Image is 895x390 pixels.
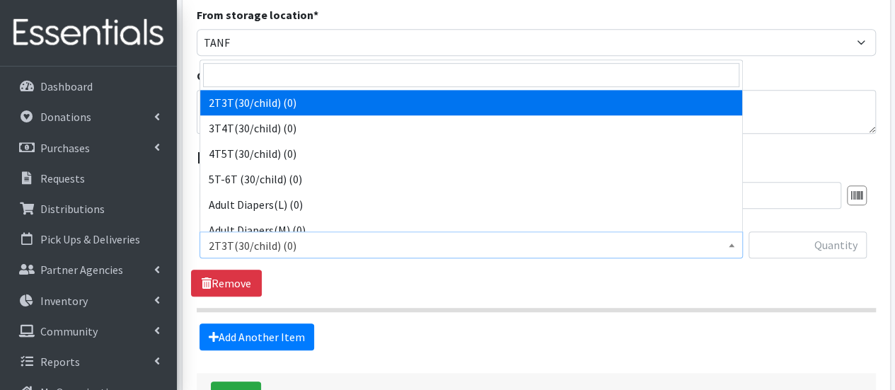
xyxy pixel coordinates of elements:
label: Comment [197,67,248,84]
li: Adult Diapers(L) (0) [200,192,742,217]
span: 2T3T(30/child) (0) [209,236,734,256]
a: Partner Agencies [6,256,171,284]
li: 3T4T(30/child) (0) [200,115,742,141]
a: Donations [6,103,171,131]
li: 5T-6T (30/child) (0) [200,166,742,192]
p: Dashboard [40,79,93,93]
p: Inventory [40,294,88,308]
p: Requests [40,171,85,185]
p: Distributions [40,202,105,216]
label: From storage location [197,6,318,23]
li: 4T5T(30/child) (0) [200,141,742,166]
a: Inventory [6,287,171,315]
p: Purchases [40,141,90,155]
abbr: required [313,8,318,22]
p: Donations [40,110,91,124]
li: Adult Diapers(M) (0) [200,217,742,243]
a: Purchases [6,134,171,162]
li: 2T3T(30/child) (0) [200,90,742,115]
a: Reports [6,348,171,376]
input: Quantity [749,231,867,258]
a: Requests [6,164,171,193]
p: Community [40,324,98,338]
a: Pick Ups & Deliveries [6,225,171,253]
legend: Items in this distribution [197,145,876,171]
p: Partner Agencies [40,263,123,277]
a: Distributions [6,195,171,223]
img: HumanEssentials [6,9,171,57]
p: Pick Ups & Deliveries [40,232,140,246]
a: Remove [191,270,262,297]
a: Community [6,317,171,345]
a: Add Another Item [200,323,314,350]
a: Dashboard [6,72,171,101]
p: Reports [40,355,80,369]
span: 2T3T(30/child) (0) [200,231,743,258]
